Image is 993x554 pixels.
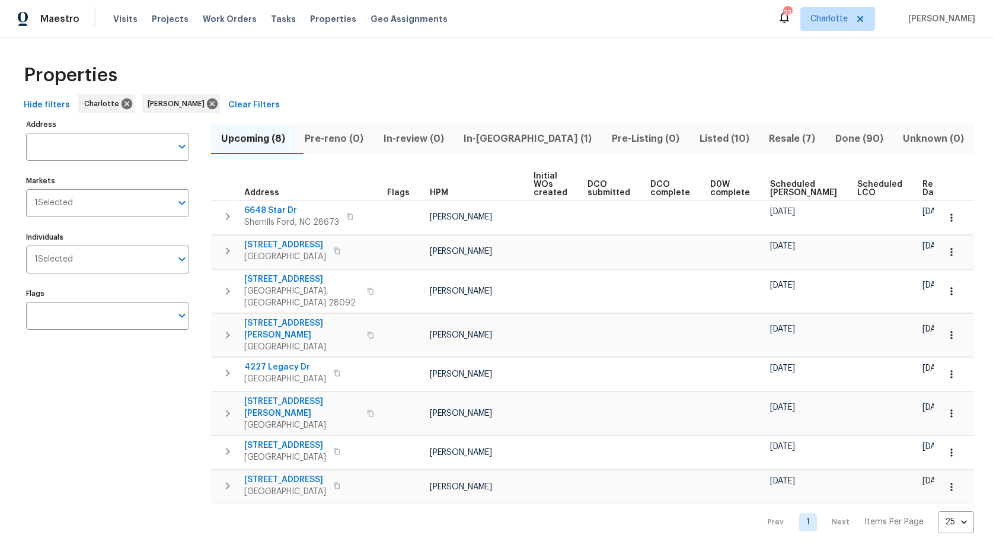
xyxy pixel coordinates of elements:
span: Address [244,189,279,197]
span: [DATE] [922,281,947,289]
span: Sherrills Ford, NC 28673 [244,216,339,228]
span: [PERSON_NAME] [430,331,492,339]
span: Initial WOs created [534,172,567,197]
span: [PERSON_NAME] [430,370,492,378]
span: [PERSON_NAME] [430,409,492,418]
div: 33 [783,7,791,19]
span: Scheduled [PERSON_NAME] [770,180,837,197]
span: [STREET_ADDRESS] [244,273,360,285]
button: Hide filters [19,94,75,116]
span: 6648 Star Dr [244,205,339,216]
button: Clear Filters [223,94,285,116]
span: Pre-reno (0) [302,130,367,147]
span: [DATE] [922,477,947,485]
span: [PERSON_NAME] [430,287,492,295]
span: [DATE] [770,403,795,412]
div: 25 [938,507,974,537]
span: [GEOGRAPHIC_DATA], [GEOGRAPHIC_DATA] 28092 [244,285,360,309]
span: Tasks [271,15,296,23]
span: [DATE] [922,325,947,333]
span: Resale (7) [766,130,818,147]
label: Markets [26,177,189,184]
span: [PERSON_NAME] [430,448,492,457]
span: Visits [113,13,138,25]
span: Listed (10) [697,130,752,147]
span: [PERSON_NAME] [430,483,492,491]
span: In-review (0) [381,130,447,147]
button: Open [174,138,190,155]
span: [GEOGRAPHIC_DATA] [244,419,360,431]
span: In-[GEOGRAPHIC_DATA] (1) [461,130,595,147]
p: Items Per Page [864,516,924,528]
span: [DATE] [770,364,795,372]
span: 1 Selected [34,198,73,208]
button: Open [174,307,190,324]
span: Upcoming (8) [218,130,288,147]
span: [STREET_ADDRESS][PERSON_NAME] [244,317,360,341]
span: [DATE] [922,364,947,372]
label: Address [26,121,189,128]
span: [DATE] [770,281,795,289]
span: [DATE] [770,208,795,216]
span: [GEOGRAPHIC_DATA] [244,341,360,353]
span: 4227 Legacy Dr [244,361,326,373]
span: Unknown (0) [901,130,968,147]
span: Maestro [40,13,79,25]
span: [PERSON_NAME] [430,247,492,256]
span: D0W complete [710,180,750,197]
label: Flags [26,290,189,297]
span: [DATE] [922,442,947,451]
span: [DATE] [922,242,947,250]
span: Hide filters [24,98,70,113]
span: [DATE] [770,477,795,485]
span: [STREET_ADDRESS] [244,239,326,251]
span: Properties [24,69,117,81]
span: Scheduled LCO [857,180,902,197]
a: Goto page 1 [799,513,817,531]
button: Open [174,195,190,211]
span: HPM [430,189,448,197]
span: [DATE] [922,208,947,216]
span: Charlotte [84,98,124,110]
span: DCO submitted [588,180,630,197]
span: Work Orders [203,13,257,25]
span: Flags [387,189,410,197]
span: [STREET_ADDRESS] [244,440,326,451]
span: [DATE] [922,403,947,412]
span: [PERSON_NAME] [903,13,975,25]
span: [DATE] [770,242,795,250]
span: [GEOGRAPHIC_DATA] [244,251,326,263]
span: [STREET_ADDRESS] [244,474,326,486]
span: [DATE] [770,325,795,333]
span: Ready Date [922,180,949,197]
span: Properties [310,13,356,25]
span: [STREET_ADDRESS][PERSON_NAME] [244,396,360,419]
span: Charlotte [810,13,848,25]
nav: Pagination Navigation [756,511,974,533]
button: Open [174,251,190,268]
span: Projects [152,13,189,25]
span: Geo Assignments [371,13,448,25]
span: 1 Selected [34,254,73,265]
span: [GEOGRAPHIC_DATA] [244,486,326,498]
span: [PERSON_NAME] [148,98,209,110]
span: [GEOGRAPHIC_DATA] [244,373,326,385]
span: [PERSON_NAME] [430,213,492,221]
div: Charlotte [78,94,135,113]
span: DCO complete [650,180,690,197]
span: Clear Filters [228,98,280,113]
span: Pre-Listing (0) [609,130,682,147]
span: [DATE] [770,442,795,451]
label: Individuals [26,234,189,241]
span: [GEOGRAPHIC_DATA] [244,451,326,463]
span: Done (90) [832,130,886,147]
div: [PERSON_NAME] [142,94,220,113]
